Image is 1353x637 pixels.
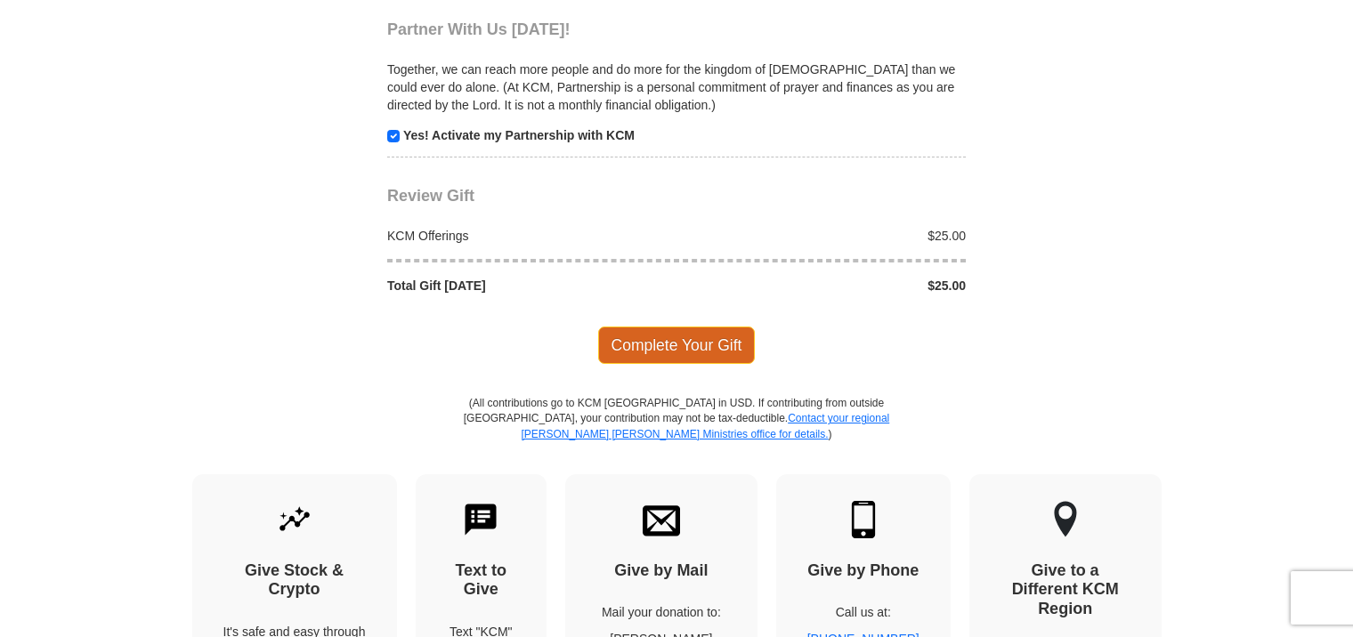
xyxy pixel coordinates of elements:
img: mobile.svg [845,501,882,538]
div: KCM Offerings [378,227,677,245]
img: give-by-stock.svg [276,501,313,538]
h4: Give Stock & Crypto [223,561,366,600]
div: $25.00 [676,277,976,294]
h4: Text to Give [447,561,516,600]
h4: Give by Phone [807,561,920,581]
h4: Give by Mail [596,561,726,581]
p: Together, we can reach more people and do more for the kingdom of [DEMOGRAPHIC_DATA] than we coul... [387,60,966,114]
img: text-to-give.svg [462,501,499,538]
strong: Yes! Activate my Partnership with KCM [403,128,635,142]
span: Complete Your Gift [598,327,756,364]
img: envelope.svg [643,501,680,538]
p: (All contributions go to KCM [GEOGRAPHIC_DATA] in USD. If contributing from outside [GEOGRAPHIC_D... [463,396,890,473]
h4: Give to a Different KCM Region [1001,561,1130,619]
a: Contact your regional [PERSON_NAME] [PERSON_NAME] Ministries office for details. [521,412,889,439]
div: Total Gift [DATE] [378,277,677,294]
span: Partner With Us [DATE]! [387,20,571,38]
p: Mail your donation to: [596,603,726,621]
div: $25.00 [676,227,976,245]
span: Review Gift [387,187,474,205]
p: Call us at: [807,603,920,621]
img: other-region [1053,501,1078,538]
